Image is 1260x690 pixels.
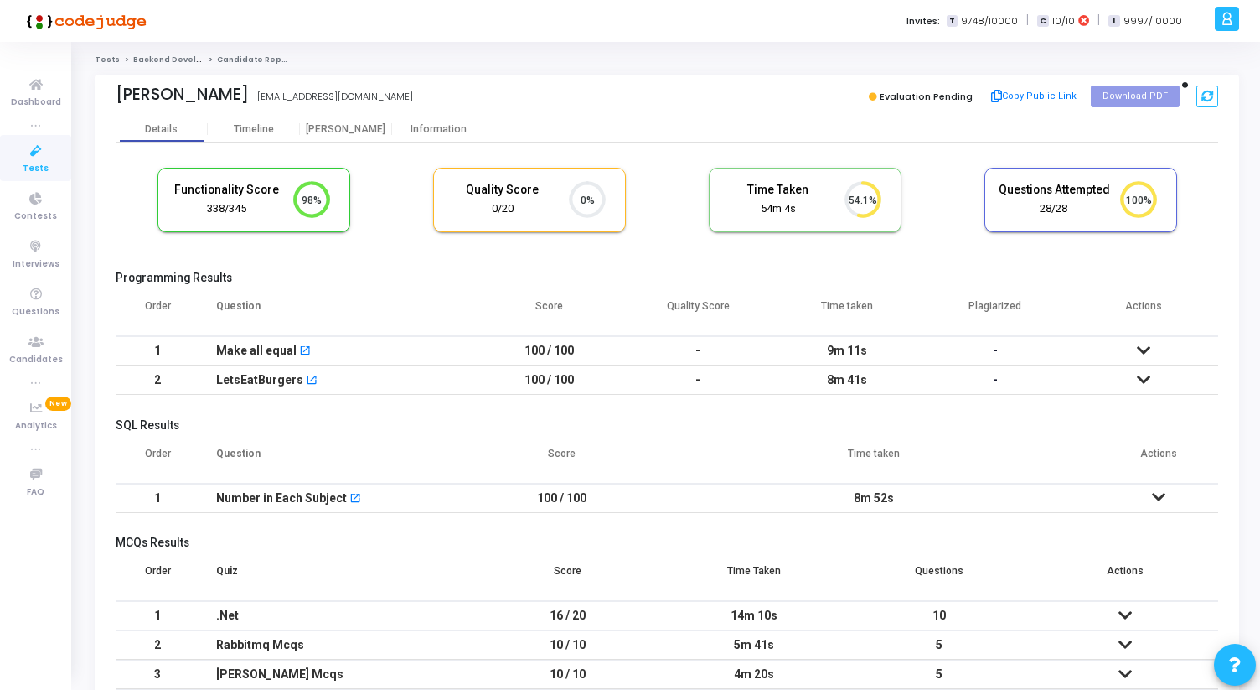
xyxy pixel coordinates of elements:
td: 10 [847,601,1033,630]
img: logo [21,4,147,38]
td: - [623,366,772,395]
h5: Programming Results [116,271,1218,285]
span: I [1108,15,1119,28]
th: Actions [1032,554,1218,601]
th: Question [199,289,475,336]
span: T [947,15,958,28]
mat-icon: open_in_new [299,346,311,358]
th: Questions [847,554,1033,601]
td: 1 [116,484,199,513]
td: 100 / 100 [475,336,623,366]
th: Order [116,289,199,336]
label: Invites: [906,14,940,29]
th: Time taken [772,289,921,336]
th: Quality Score [623,289,772,336]
span: Interviews [13,257,59,272]
span: C [1037,15,1048,28]
th: Time Taken [661,554,847,601]
span: | [1026,12,1029,29]
div: 0/20 [447,201,559,217]
span: - [993,344,998,357]
th: Actions [1070,289,1218,336]
span: Tests [23,162,49,176]
button: Copy Public Link [986,84,1082,109]
td: 10 / 10 [475,630,661,660]
th: Actions [1099,437,1218,484]
td: 1 [116,601,199,630]
a: Tests [95,54,120,65]
th: Time taken [649,437,1099,484]
th: Score [475,289,623,336]
div: Make all equal [216,337,297,365]
div: Rabbitmq Mcqs [216,631,458,659]
th: Question [199,437,475,484]
h5: MCQs Results [116,536,1218,550]
span: Contests [14,210,57,224]
th: Order [116,437,199,484]
div: 338/345 [171,201,283,217]
h5: Functionality Score [171,183,283,197]
td: 3 [116,660,199,689]
h5: Questions Attempted [998,183,1110,197]
h5: SQL Results [116,418,1218,433]
div: 14m 10s [678,602,830,630]
td: 100 / 100 [475,366,623,395]
td: 9m 11s [772,336,921,366]
span: Evaluation Pending [880,90,973,103]
td: 2 [116,366,199,395]
th: Score [475,437,649,484]
td: - [623,336,772,366]
div: [PERSON_NAME] [116,85,249,104]
th: Quiz [199,554,475,601]
div: Details [145,123,178,136]
span: Questions [12,305,59,319]
span: Dashboard [11,96,61,110]
td: 8m 52s [649,484,1099,513]
td: 10 / 10 [475,660,661,689]
div: Number in Each Subject [216,485,347,512]
div: [EMAIL_ADDRESS][DOMAIN_NAME] [257,90,413,104]
span: FAQ [27,485,44,500]
td: 5 [847,660,1033,689]
div: [PERSON_NAME] [300,123,392,136]
div: 4m 20s [678,661,830,688]
span: Candidates [9,353,63,367]
mat-icon: open_in_new [349,494,361,506]
td: 16 / 20 [475,601,661,630]
div: LetsEatBurgers [216,366,303,394]
span: 9997/10000 [1123,14,1182,29]
div: Timeline [234,123,274,136]
th: Order [116,554,199,601]
span: New [45,397,71,411]
td: 100 / 100 [475,484,649,513]
h5: Time Taken [722,183,834,197]
td: 8m 41s [772,366,921,395]
div: 5m 41s [678,631,830,659]
a: Backend Developer Assessment (C# & .Net) [133,54,320,65]
div: 54m 4s [722,201,834,217]
nav: breadcrumb [95,54,1239,65]
th: Plagiarized [921,289,1069,336]
div: 28/28 [998,201,1110,217]
h5: Quality Score [447,183,559,197]
span: - [993,373,998,387]
div: .Net [216,602,458,630]
span: 9748/10000 [961,14,1018,29]
div: [PERSON_NAME] Mcqs [216,661,458,688]
span: | [1097,12,1100,29]
span: 10/10 [1052,14,1075,29]
td: 1 [116,336,199,366]
div: Information [392,123,484,136]
td: 5 [847,630,1033,660]
span: Candidate Report [217,54,294,65]
button: Download PDF [1091,86,1180,107]
td: 2 [116,630,199,660]
th: Score [475,554,661,601]
mat-icon: open_in_new [306,376,318,387]
span: Analytics [15,419,57,433]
